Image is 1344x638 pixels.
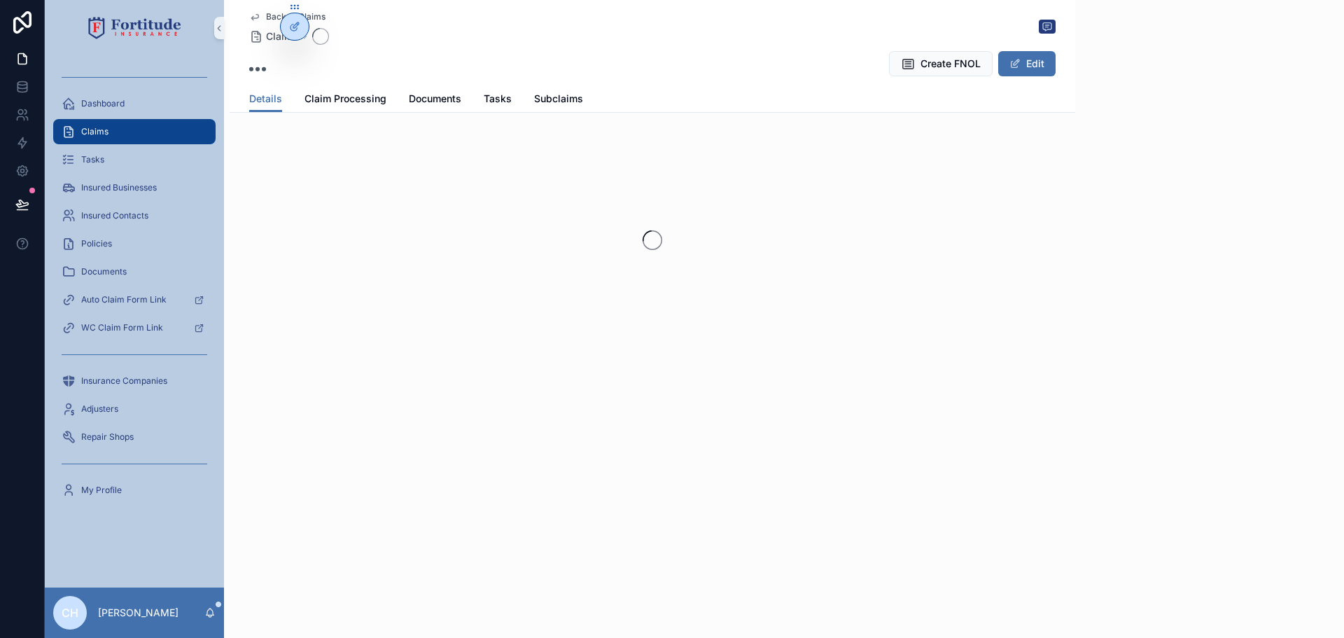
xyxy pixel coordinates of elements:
[249,86,282,113] a: Details
[81,238,112,249] span: Policies
[81,154,104,165] span: Tasks
[484,86,512,114] a: Tasks
[81,375,167,387] span: Insurance Companies
[53,175,216,200] a: Insured Businesses
[53,368,216,394] a: Insurance Companies
[266,29,298,43] span: Claims
[249,11,325,22] a: Back to Claims
[534,86,583,114] a: Subclaims
[889,51,993,76] button: Create FNOL
[53,231,216,256] a: Policies
[53,396,216,422] a: Adjusters
[81,182,157,193] span: Insured Businesses
[249,92,282,106] span: Details
[45,56,224,521] div: scrollable content
[81,294,167,305] span: Auto Claim Form Link
[53,315,216,340] a: WC Claim Form Link
[88,17,181,39] img: App logo
[53,478,216,503] a: My Profile
[81,431,134,443] span: Repair Shops
[304,86,386,114] a: Claim Processing
[920,57,981,71] span: Create FNOL
[62,604,78,621] span: CH
[53,119,216,144] a: Claims
[98,606,178,620] p: [PERSON_NAME]
[81,210,148,221] span: Insured Contacts
[266,11,325,22] span: Back to Claims
[409,92,461,106] span: Documents
[998,51,1056,76] button: Edit
[53,147,216,172] a: Tasks
[81,266,127,277] span: Documents
[534,92,583,106] span: Subclaims
[81,126,108,137] span: Claims
[53,203,216,228] a: Insured Contacts
[81,485,122,496] span: My Profile
[409,86,461,114] a: Documents
[53,287,216,312] a: Auto Claim Form Link
[304,92,386,106] span: Claim Processing
[81,98,125,109] span: Dashboard
[81,322,163,333] span: WC Claim Form Link
[484,92,512,106] span: Tasks
[53,259,216,284] a: Documents
[53,91,216,116] a: Dashboard
[53,424,216,450] a: Repair Shops
[249,29,298,43] a: Claims
[81,403,118,415] span: Adjusters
